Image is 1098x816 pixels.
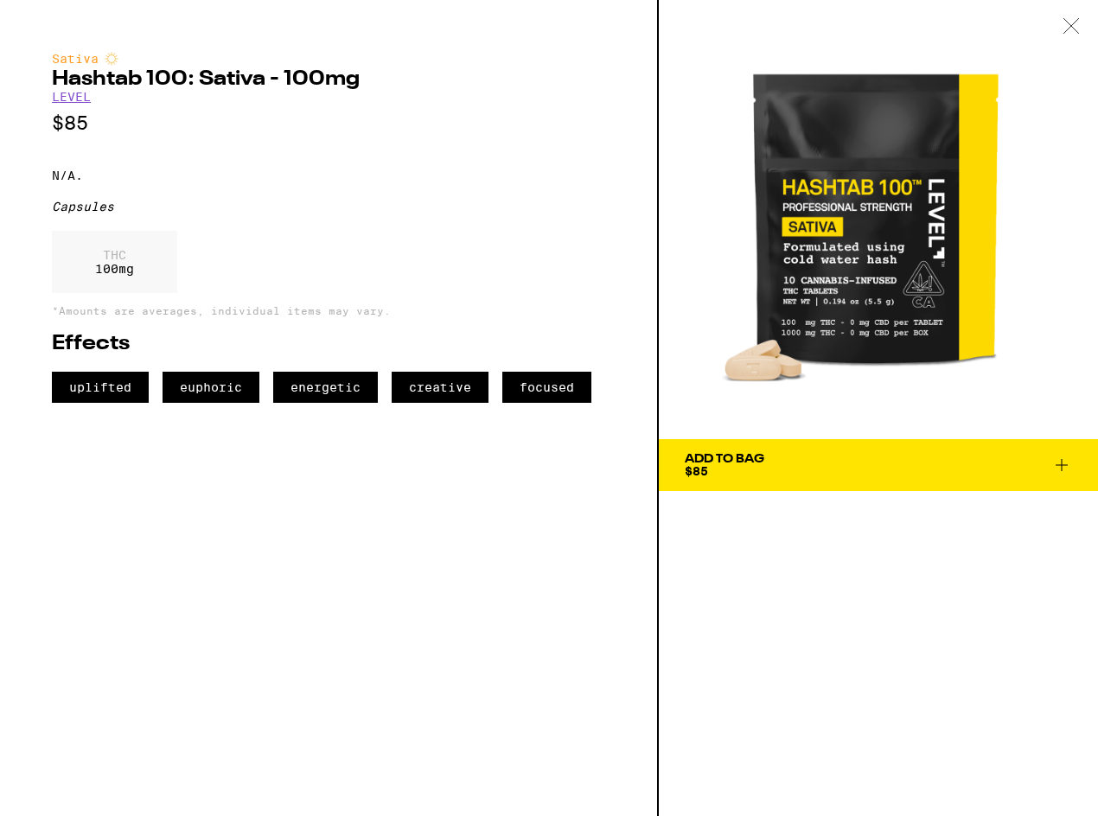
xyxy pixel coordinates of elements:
span: creative [392,372,488,403]
span: euphoric [163,372,259,403]
span: energetic [273,372,378,403]
span: focused [502,372,591,403]
span: uplifted [52,372,149,403]
p: *Amounts are averages, individual items may vary. [52,305,605,316]
img: sativaColor.svg [105,52,118,66]
div: Add To Bag [685,453,764,465]
div: Capsules [52,200,605,214]
span: $85 [685,464,708,478]
h2: Effects [52,334,605,354]
p: N/A. [52,169,605,182]
h2: Hashtab 100: Sativa - 100mg [52,69,605,90]
div: 100 mg [52,231,177,293]
a: LEVEL [52,90,91,104]
div: Sativa [52,52,605,66]
p: $85 [52,112,605,134]
button: Add To Bag$85 [659,439,1098,491]
p: THC [95,248,134,262]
